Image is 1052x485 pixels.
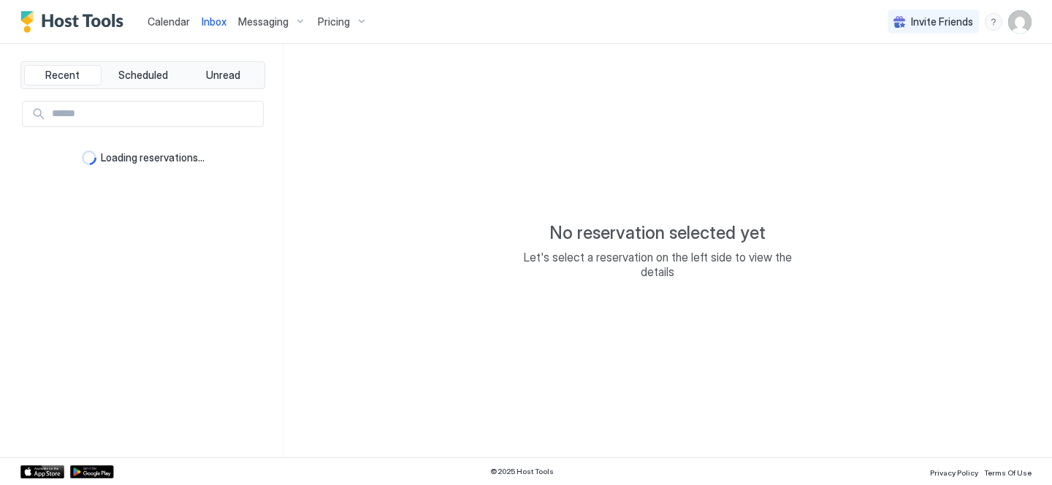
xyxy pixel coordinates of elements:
a: Calendar [148,14,190,29]
div: menu [985,13,1002,31]
a: Google Play Store [70,465,114,478]
span: Unread [206,69,240,82]
button: Scheduled [104,65,182,85]
span: Inbox [202,15,226,28]
button: Recent [24,65,102,85]
span: Calendar [148,15,190,28]
a: Host Tools Logo [20,11,130,33]
span: Invite Friends [911,15,973,28]
span: Scheduled [118,69,168,82]
div: tab-group [20,61,265,89]
span: Pricing [318,15,350,28]
div: loading [82,150,96,165]
span: Let's select a reservation on the left side to view the details [511,250,804,279]
span: Messaging [238,15,289,28]
span: Terms Of Use [984,468,1032,477]
span: Loading reservations... [101,151,205,164]
a: Inbox [202,14,226,29]
span: Privacy Policy [930,468,978,477]
span: No reservation selected yet [549,222,766,244]
a: App Store [20,465,64,478]
div: User profile [1008,10,1032,34]
button: Unread [184,65,262,85]
a: Terms Of Use [984,464,1032,479]
span: Recent [45,69,80,82]
span: © 2025 Host Tools [490,467,554,476]
input: Input Field [46,102,263,126]
a: Privacy Policy [930,464,978,479]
